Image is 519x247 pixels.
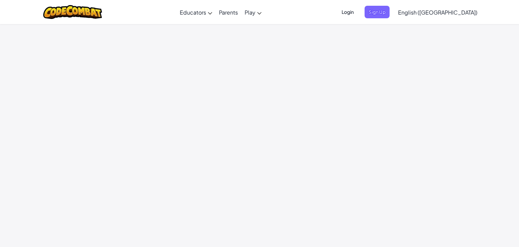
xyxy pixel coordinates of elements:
[180,9,206,16] span: Educators
[338,6,358,18] button: Login
[43,5,102,19] img: CodeCombat logo
[365,6,390,18] button: Sign Up
[241,3,265,21] a: Play
[216,3,241,21] a: Parents
[176,3,216,21] a: Educators
[395,3,481,21] a: English ([GEOGRAPHIC_DATA])
[398,9,477,16] span: English ([GEOGRAPHIC_DATA])
[245,9,255,16] span: Play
